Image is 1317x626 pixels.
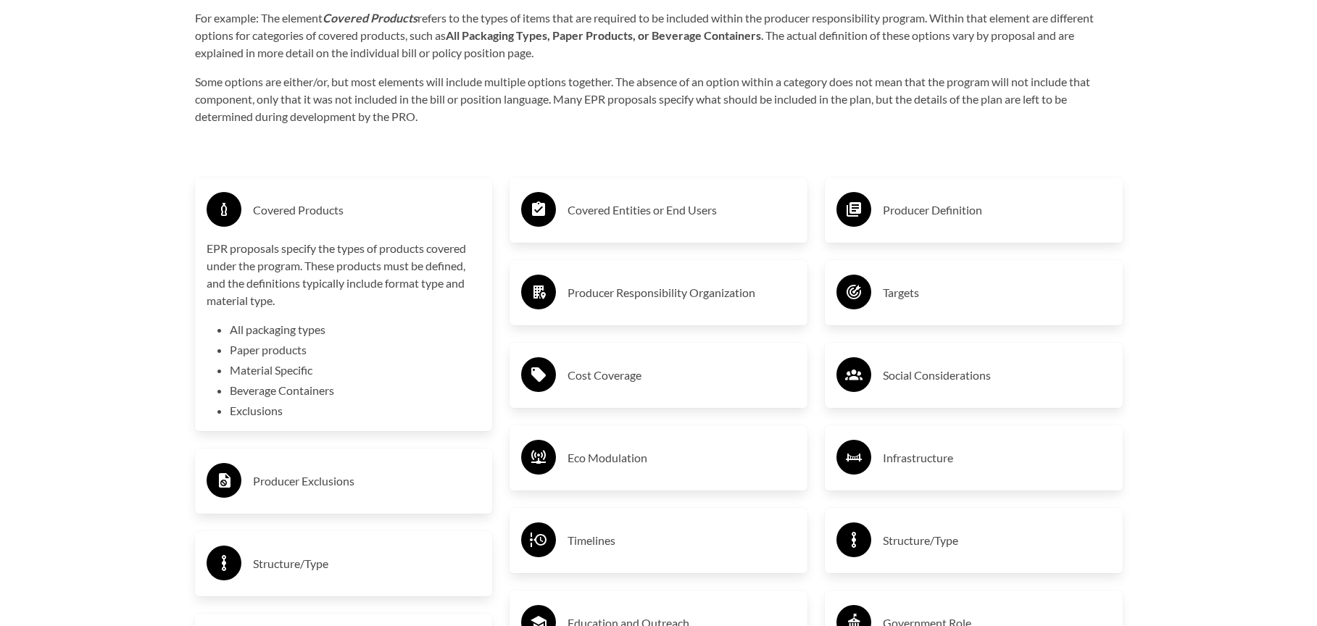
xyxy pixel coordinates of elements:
h3: Covered Entities or End Users [568,199,796,222]
li: Exclusions [230,402,481,420]
li: All packaging types [230,321,481,338]
li: Paper products [230,341,481,359]
h3: Timelines [568,529,796,552]
h3: Social Considerations [883,364,1111,387]
strong: Covered Products [323,11,417,25]
h3: Targets [883,281,1111,304]
h3: Producer Definition [883,199,1111,222]
p: For example: The element refers to the types of items that are required to be included within the... [195,9,1123,62]
h3: Producer Exclusions [253,470,481,493]
h3: Eco Modulation [568,446,796,470]
h3: Infrastructure [883,446,1111,470]
h3: Structure/Type [253,552,481,575]
strong: All Packaging Types, Paper Products, or Beverage Containers [446,28,761,42]
p: Some options are either/or, but most elements will include multiple options together. The absence... [195,73,1123,125]
h3: Producer Responsibility Organization [568,281,796,304]
h3: Structure/Type [883,529,1111,552]
li: Material Specific [230,362,481,379]
h3: Covered Products [253,199,481,222]
p: EPR proposals specify the types of products covered under the program. These products must be def... [207,240,481,309]
li: Beverage Containers [230,382,481,399]
h3: Cost Coverage [568,364,796,387]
